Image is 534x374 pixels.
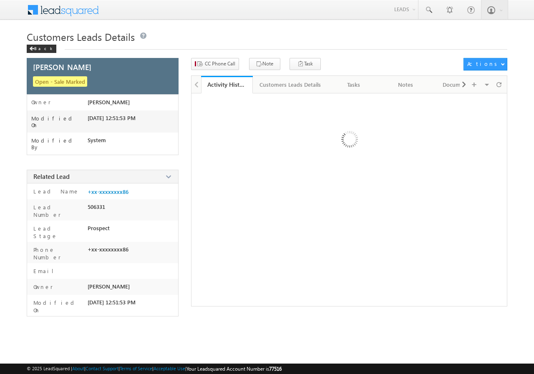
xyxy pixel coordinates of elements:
a: +xx-xxxxxxxx86 [88,188,128,195]
span: +xx-xxxxxxxx86 [88,246,128,253]
a: Activity History [201,76,253,93]
span: 506331 [88,203,105,210]
span: System [88,137,106,143]
div: Actions [467,60,500,68]
label: Owner [31,99,51,105]
label: Lead Stage [31,225,84,240]
span: [PERSON_NAME] [33,63,91,71]
button: Note [249,58,280,70]
span: CC Phone Call [205,60,235,68]
img: Loading ... [306,98,392,184]
span: Prospect [88,225,110,231]
label: Modified On [31,299,84,314]
label: Modified By [31,137,88,151]
span: Related Lead [33,172,70,181]
button: Task [290,58,321,70]
span: [PERSON_NAME] [88,99,130,105]
label: Email [31,267,60,275]
span: Your Leadsquared Account Number is [186,366,282,372]
span: 77516 [269,366,282,372]
label: Owner [31,283,53,291]
button: CC Phone Call [191,58,239,70]
span: © 2025 LeadSquared | | | | | [27,365,282,373]
span: Open - Sale Marked [33,76,87,87]
button: Actions [463,58,507,70]
a: Acceptable Use [154,366,185,371]
div: Tasks [335,80,373,90]
a: Documents [432,76,484,93]
label: Lead Name [31,188,79,195]
div: Back [27,45,56,53]
label: Lead Number [31,203,84,218]
span: Customers Leads Details [27,30,135,43]
a: Customers Leads Details [253,76,328,93]
a: Tasks [328,76,380,93]
label: Phone Number [31,246,84,261]
div: Activity History [207,80,247,88]
a: Notes [380,76,432,93]
a: Terms of Service [120,366,152,371]
span: [DATE] 12:51:53 PM [88,299,136,306]
div: Notes [387,80,424,90]
a: About [72,366,84,371]
span: [DATE] 12:51:53 PM [88,115,136,121]
a: Contact Support [86,366,118,371]
div: Customers Leads Details [259,80,321,90]
div: Documents [438,80,476,90]
label: Modified On [31,115,88,128]
span: [PERSON_NAME] [88,283,130,290]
